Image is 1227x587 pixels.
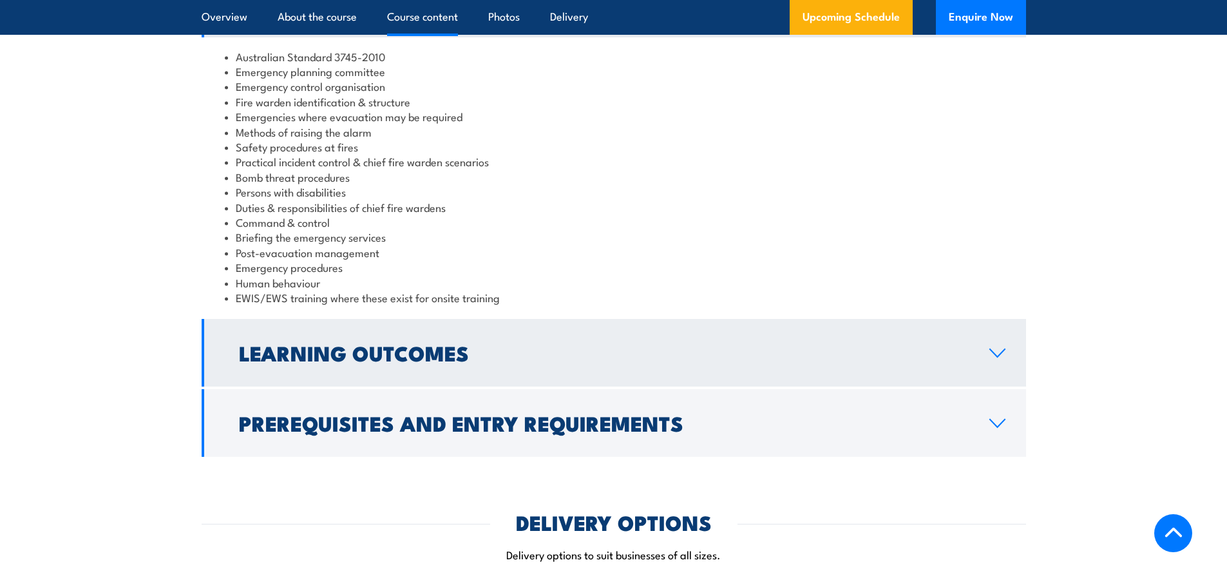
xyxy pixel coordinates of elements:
p: Delivery options to suit businesses of all sizes. [202,547,1026,562]
li: Emergency control organisation [225,79,1003,93]
li: Post-evacuation management [225,245,1003,260]
h2: DELIVERY OPTIONS [516,513,712,531]
li: EWIS/EWS training where these exist for onsite training [225,290,1003,305]
li: Persons with disabilities [225,184,1003,199]
li: Emergency procedures [225,260,1003,274]
a: Learning Outcomes [202,319,1026,387]
li: Emergency planning committee [225,64,1003,79]
li: Methods of raising the alarm [225,124,1003,139]
li: Australian Standard 3745-2010 [225,49,1003,64]
h2: Learning Outcomes [239,343,969,361]
li: Human behaviour [225,275,1003,290]
li: Emergencies where evacuation may be required [225,109,1003,124]
li: Safety procedures at fires [225,139,1003,154]
li: Bomb threat procedures [225,169,1003,184]
li: Duties & responsibilities of chief fire wardens [225,200,1003,215]
h2: Prerequisites and Entry Requirements [239,414,969,432]
li: Fire warden identification & structure [225,94,1003,109]
li: Command & control [225,215,1003,229]
li: Briefing the emergency services [225,229,1003,244]
a: Prerequisites and Entry Requirements [202,389,1026,457]
li: Practical incident control & chief fire warden scenarios [225,154,1003,169]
